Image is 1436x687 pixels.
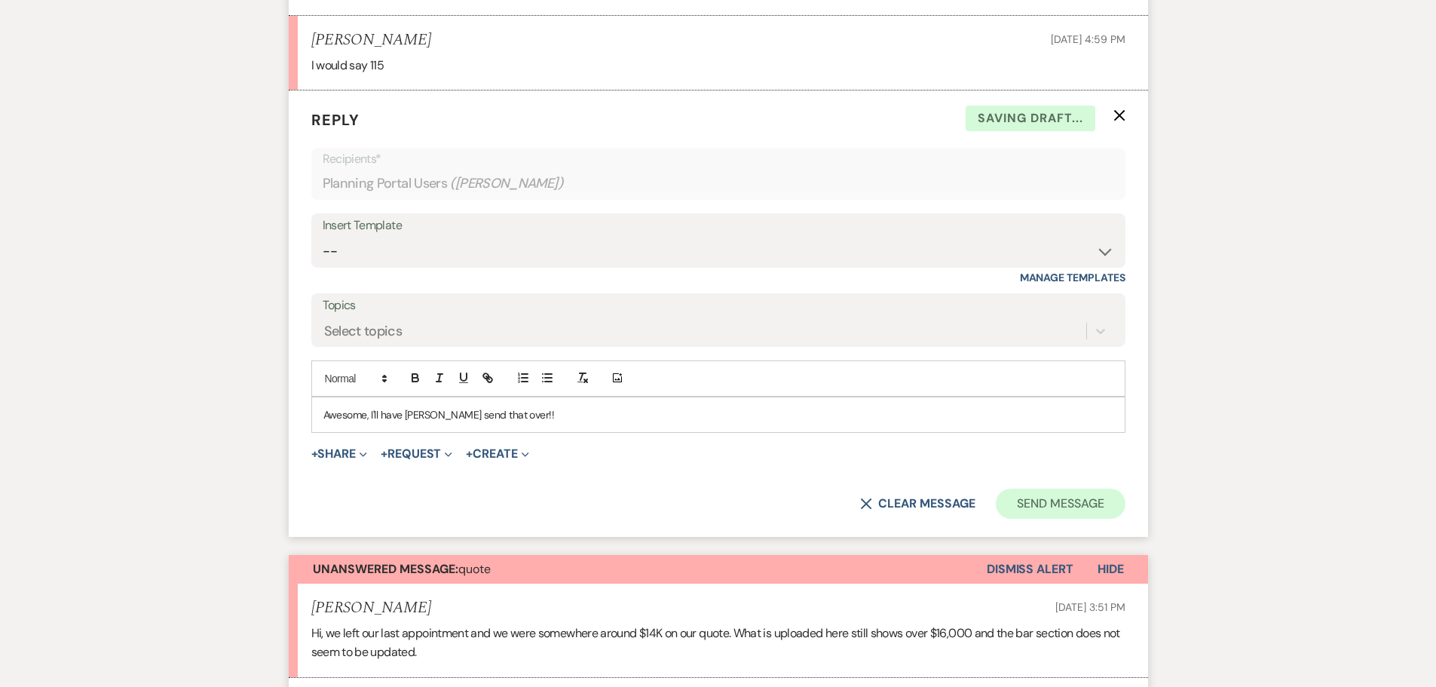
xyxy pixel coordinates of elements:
button: Hide [1073,555,1148,584]
span: + [311,448,318,460]
p: Awesome, I'll have [PERSON_NAME] send that over!! [323,406,1113,423]
span: Hide [1098,561,1124,577]
div: Planning Portal Users [323,169,1114,198]
h5: [PERSON_NAME] [311,31,431,50]
strong: Unanswered Message: [313,561,458,577]
button: Dismiss Alert [987,555,1073,584]
p: Hi, we left our last appointment and we were somewhere around $14K on our quote. What is uploaded... [311,624,1125,662]
button: Request [381,448,452,460]
button: Create [466,448,528,460]
p: Recipients* [323,149,1114,169]
button: Send Message [996,489,1125,519]
div: I would say 115 [311,56,1125,75]
a: Manage Templates [1020,271,1125,284]
span: [DATE] 4:59 PM [1051,32,1125,46]
span: Reply [311,110,360,130]
button: Clear message [860,498,975,510]
span: Saving draft... [966,106,1095,131]
button: Share [311,448,368,460]
span: ( [PERSON_NAME] ) [450,173,563,194]
span: [DATE] 3:51 PM [1055,600,1125,614]
span: + [381,448,387,460]
span: quote [313,561,491,577]
button: Unanswered Message:quote [289,555,987,584]
label: Topics [323,295,1114,317]
div: Select topics [324,320,403,341]
h5: [PERSON_NAME] [311,599,431,618]
span: + [466,448,473,460]
div: Insert Template [323,215,1114,237]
